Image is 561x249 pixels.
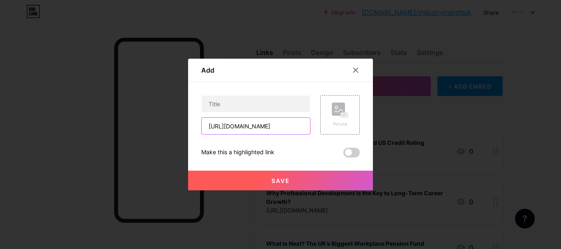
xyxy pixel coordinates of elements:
button: Save [188,171,373,190]
span: Save [271,177,290,184]
div: Make this a highlighted link [201,148,274,158]
div: Picture [332,121,348,127]
input: Title [202,96,310,112]
div: Add [201,65,214,75]
input: URL [202,118,310,134]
